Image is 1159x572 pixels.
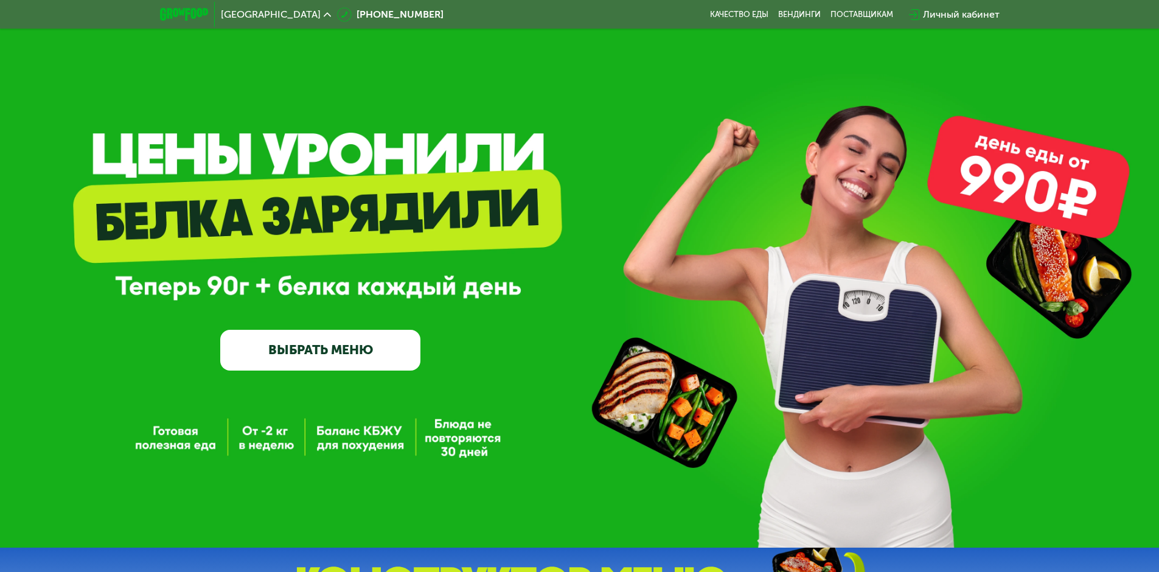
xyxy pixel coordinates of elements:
a: Качество еды [710,10,768,19]
a: [PHONE_NUMBER] [337,7,444,22]
a: ВЫБРАТЬ МЕНЮ [220,330,420,370]
a: Вендинги [778,10,821,19]
span: [GEOGRAPHIC_DATA] [221,10,321,19]
div: Личный кабинет [923,7,1000,22]
div: поставщикам [830,10,893,19]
